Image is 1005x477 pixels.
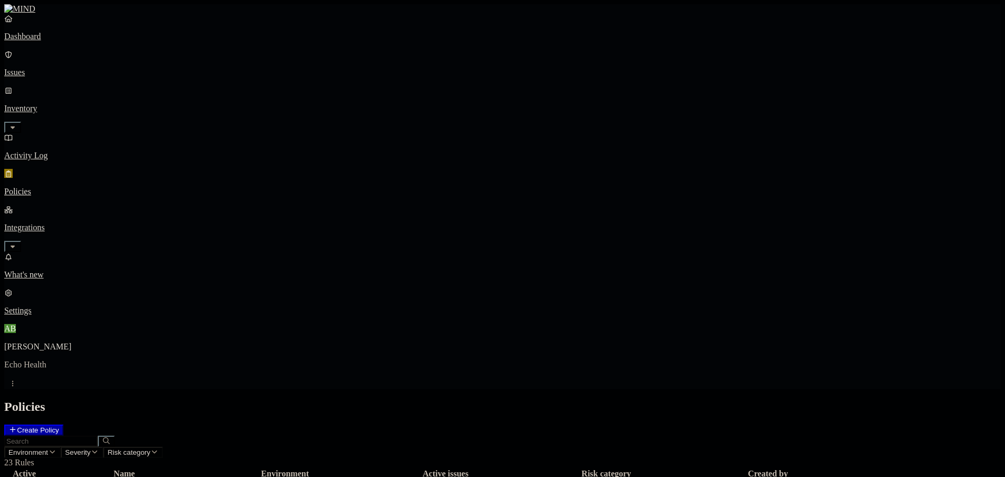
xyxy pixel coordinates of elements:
a: Policies [4,169,1001,196]
span: AB [4,324,16,333]
button: Create Policy [4,425,63,436]
a: Dashboard [4,14,1001,41]
a: MIND [4,4,1001,14]
a: Settings [4,288,1001,316]
span: 23 Rules [4,458,34,467]
p: Echo Health [4,360,1001,370]
p: Settings [4,306,1001,316]
span: Environment [8,448,48,456]
a: Activity Log [4,133,1001,160]
p: [PERSON_NAME] [4,342,1001,352]
p: Issues [4,68,1001,77]
input: Search [4,436,98,447]
p: Activity Log [4,151,1001,160]
p: Dashboard [4,32,1001,41]
p: What's new [4,270,1001,280]
p: Policies [4,187,1001,196]
h2: Policies [4,400,1001,414]
a: Issues [4,50,1001,77]
a: Inventory [4,86,1001,131]
a: Integrations [4,205,1001,250]
img: MIND [4,4,35,14]
span: Risk category [107,448,150,456]
a: What's new [4,252,1001,280]
span: Severity [65,448,90,456]
p: Integrations [4,223,1001,232]
p: Inventory [4,104,1001,113]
